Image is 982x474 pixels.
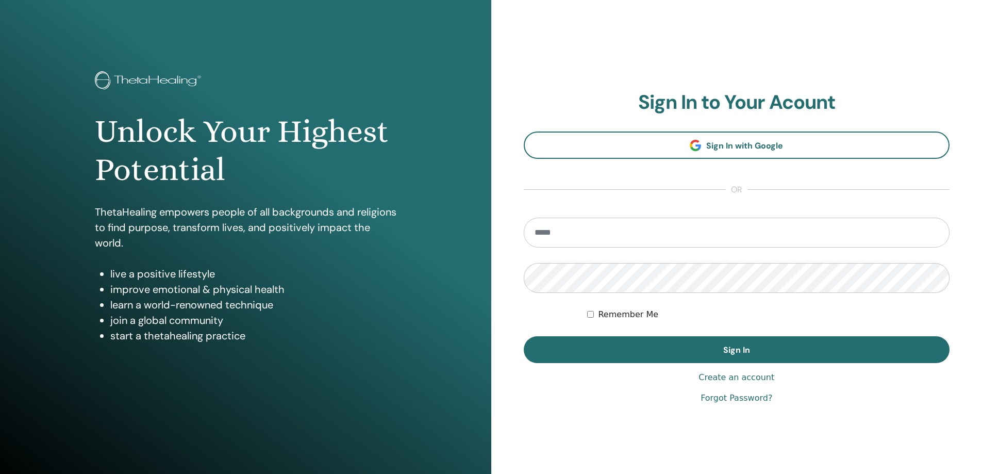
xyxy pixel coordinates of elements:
li: improve emotional & physical health [110,282,396,297]
span: Sign In [723,345,750,355]
a: Create an account [698,371,774,384]
li: join a global community [110,313,396,328]
button: Sign In [524,336,950,363]
label: Remember Me [598,308,658,321]
li: learn a world-renowned technique [110,297,396,313]
span: or [726,184,747,196]
h1: Unlock Your Highest Potential [95,112,396,189]
li: start a thetahealing practice [110,328,396,344]
li: live a positive lifestyle [110,266,396,282]
h2: Sign In to Your Acount [524,91,950,115]
a: Forgot Password? [701,392,772,404]
span: Sign In with Google [706,140,783,151]
p: ThetaHealing empowers people of all backgrounds and religions to find purpose, transform lives, a... [95,204,396,251]
a: Sign In with Google [524,132,950,159]
div: Keep me authenticated indefinitely or until I manually logout [587,308,950,321]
